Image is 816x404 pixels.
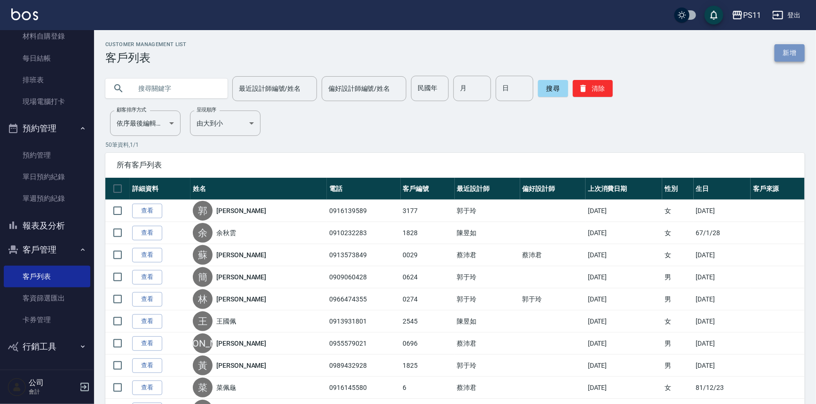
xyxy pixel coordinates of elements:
[110,111,181,136] div: 依序最後編輯時間
[193,201,213,221] div: 郭
[662,178,693,200] th: 性別
[4,334,90,359] button: 行銷工具
[694,266,751,288] td: [DATE]
[4,69,90,91] a: 排班表
[327,266,400,288] td: 0909060428
[586,333,663,355] td: [DATE]
[117,160,793,170] span: 所有客戶列表
[586,222,663,244] td: [DATE]
[694,244,751,266] td: [DATE]
[327,355,400,377] td: 0989432928
[327,222,400,244] td: 0910232283
[216,250,266,260] a: [PERSON_NAME]
[29,378,77,388] h5: 公司
[132,248,162,262] a: 查看
[455,333,520,355] td: 蔡沛君
[662,355,693,377] td: 男
[455,377,520,399] td: 蔡沛君
[455,288,520,310] td: 郭于玲
[586,355,663,377] td: [DATE]
[105,51,187,64] h3: 客戶列表
[573,80,613,97] button: 清除
[694,310,751,333] td: [DATE]
[193,267,213,287] div: 簡
[705,6,723,24] button: save
[132,358,162,373] a: 查看
[586,244,663,266] td: [DATE]
[586,178,663,200] th: 上次消費日期
[327,200,400,222] td: 0916139589
[132,226,162,240] a: 查看
[4,144,90,166] a: 預約管理
[694,377,751,399] td: 81/12/23
[327,310,400,333] td: 0913931801
[662,200,693,222] td: 女
[197,106,216,113] label: 呈現順序
[401,333,455,355] td: 0696
[455,178,520,200] th: 最近設計師
[105,141,805,149] p: 50 筆資料, 1 / 1
[193,223,213,243] div: 余
[401,222,455,244] td: 1828
[190,178,327,200] th: 姓名
[694,288,751,310] td: [DATE]
[401,266,455,288] td: 0624
[694,222,751,244] td: 67/1/28
[4,91,90,112] a: 現場電腦打卡
[401,310,455,333] td: 2545
[216,272,266,282] a: [PERSON_NAME]
[193,333,213,353] div: [PERSON_NAME]
[768,7,805,24] button: 登出
[455,222,520,244] td: 陳昱如
[401,178,455,200] th: 客戶編號
[662,222,693,244] td: 女
[4,214,90,238] button: 報表及分析
[662,310,693,333] td: 女
[694,178,751,200] th: 生日
[132,76,220,101] input: 搜尋關鍵字
[538,80,568,97] button: 搜尋
[216,383,236,392] a: 菜佩龜
[132,204,162,218] a: 查看
[327,377,400,399] td: 0916145580
[130,178,190,200] th: 詳細資料
[455,244,520,266] td: 蔡沛君
[4,309,90,331] a: 卡券管理
[4,166,90,188] a: 單日預約紀錄
[216,206,266,215] a: [PERSON_NAME]
[401,377,455,399] td: 6
[662,377,693,399] td: 女
[11,8,38,20] img: Logo
[216,361,266,370] a: [PERSON_NAME]
[751,178,805,200] th: 客戶來源
[193,356,213,375] div: 黃
[694,333,751,355] td: [DATE]
[193,311,213,331] div: 王
[4,238,90,262] button: 客戶管理
[775,44,805,62] a: 新增
[586,200,663,222] td: [DATE]
[586,266,663,288] td: [DATE]
[586,288,663,310] td: [DATE]
[662,266,693,288] td: 男
[132,314,162,329] a: 查看
[132,380,162,395] a: 查看
[455,355,520,377] td: 郭于玲
[455,310,520,333] td: 陳昱如
[216,294,266,304] a: [PERSON_NAME]
[694,200,751,222] td: [DATE]
[455,266,520,288] td: 郭于玲
[4,287,90,309] a: 客資篩選匯出
[8,378,26,396] img: Person
[193,245,213,265] div: 蘇
[327,333,400,355] td: 0955579021
[105,41,187,48] h2: Customer Management List
[520,288,586,310] td: 郭于玲
[327,288,400,310] td: 0966474355
[694,355,751,377] td: [DATE]
[190,111,261,136] div: 由大到小
[327,244,400,266] td: 0913573849
[520,244,586,266] td: 蔡沛君
[4,266,90,287] a: 客戶列表
[586,310,663,333] td: [DATE]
